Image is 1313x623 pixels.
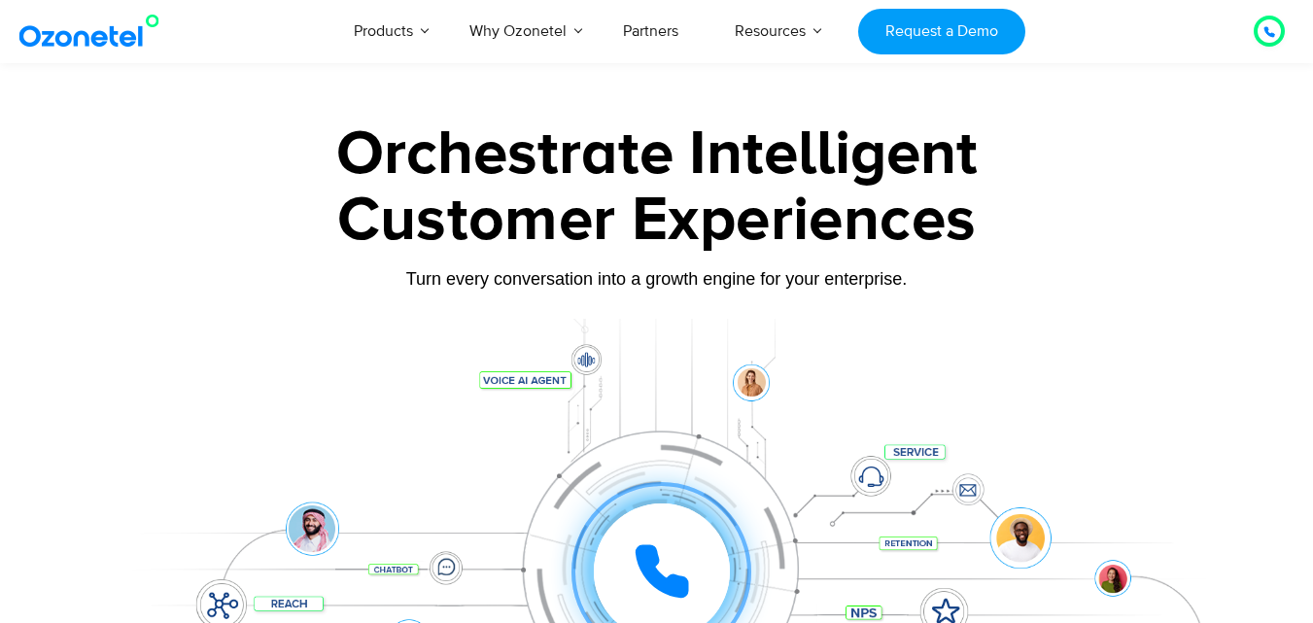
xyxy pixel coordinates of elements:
[50,174,1264,267] div: Customer Experiences
[858,9,1024,54] a: Request a Demo
[50,268,1264,290] div: Turn every conversation into a growth engine for your enterprise.
[50,123,1264,186] div: Orchestrate Intelligent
